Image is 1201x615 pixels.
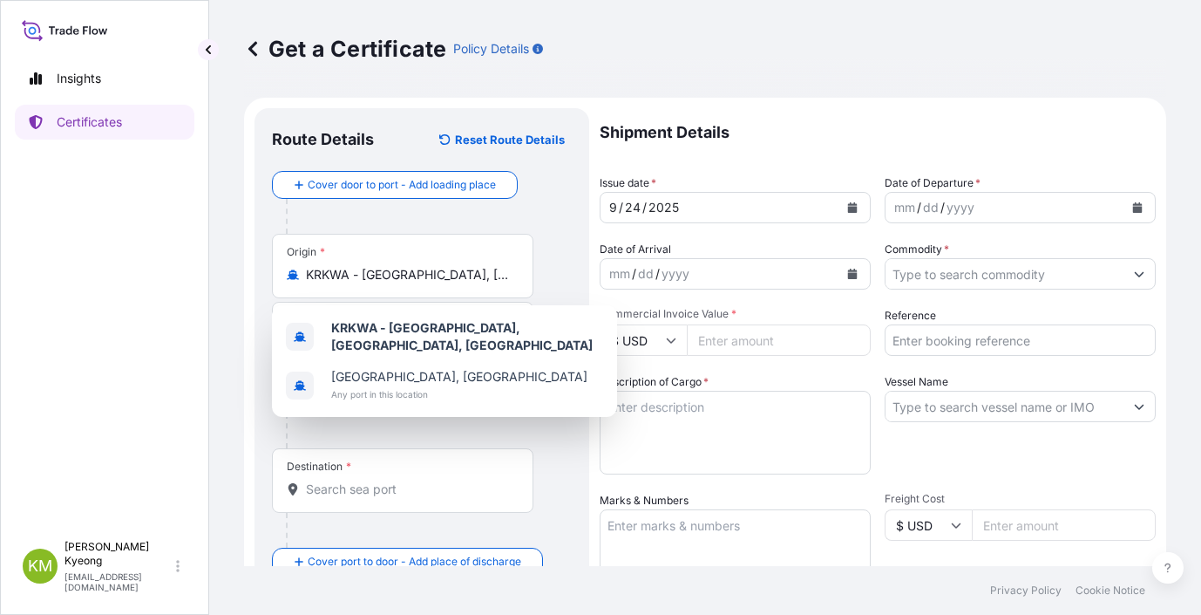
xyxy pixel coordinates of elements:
[600,492,689,509] label: Marks & Numbers
[885,307,936,325] label: Reference
[921,197,940,218] div: day,
[287,460,351,474] div: Destination
[619,197,623,218] div: /
[272,302,533,333] input: Text to appear on certificate
[57,70,101,87] p: Insights
[892,197,917,218] div: month,
[308,176,496,194] span: Cover door to port - Add loading place
[940,197,945,218] div: /
[972,509,1156,541] input: Enter amount
[885,174,980,192] span: Date of Departure
[600,174,656,192] span: Issue date
[455,131,565,148] p: Reset Route Details
[642,197,647,218] div: /
[607,263,632,284] div: month,
[272,305,617,417] div: Show suggestions
[331,320,593,352] b: KRKWA - [GEOGRAPHIC_DATA], [GEOGRAPHIC_DATA], [GEOGRAPHIC_DATA]
[272,129,374,150] p: Route Details
[687,325,871,356] input: Enter amount
[600,108,1156,157] p: Shipment Details
[272,171,518,199] button: Cover door to port - Add loading place
[655,263,660,284] div: /
[600,373,709,391] label: Description of Cargo
[1075,584,1145,598] a: Cookie Notice
[57,113,122,131] p: Certificates
[660,263,691,284] div: year,
[331,368,587,386] span: [GEOGRAPHIC_DATA], [GEOGRAPHIC_DATA]
[885,325,1156,356] input: Enter booking reference
[632,263,636,284] div: /
[15,105,194,140] a: Certificates
[636,263,655,284] div: day,
[838,194,866,222] button: Calendar
[1123,194,1151,222] button: Calendar
[623,197,642,218] div: day,
[331,386,587,403] span: Any port in this location
[838,260,866,288] button: Calendar
[885,258,1123,290] input: Type to search commodity
[431,126,572,154] button: Reset Route Details
[272,548,543,576] button: Cover port to door - Add place of discharge
[306,481,512,498] input: Destination
[1123,258,1155,290] button: Show suggestions
[244,35,446,63] p: Get a Certificate
[308,553,521,571] span: Cover port to door - Add place of discharge
[453,40,529,58] p: Policy Details
[885,373,948,391] label: Vessel Name
[885,492,1156,506] span: Freight Cost
[600,307,871,321] span: Commercial Invoice Value
[600,241,671,258] span: Date of Arrival
[1123,391,1155,422] button: Show suggestions
[885,391,1123,422] input: Type to search vessel name or IMO
[917,197,921,218] div: /
[647,197,681,218] div: year,
[306,266,512,284] input: Origin
[287,245,325,259] div: Origin
[990,584,1062,598] a: Privacy Policy
[64,540,173,568] p: [PERSON_NAME] Kyeong
[945,197,976,218] div: year,
[28,557,52,575] span: KM
[15,61,194,96] a: Insights
[64,571,173,592] p: [EMAIL_ADDRESS][DOMAIN_NAME]
[607,197,619,218] div: month,
[885,241,949,258] label: Commodity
